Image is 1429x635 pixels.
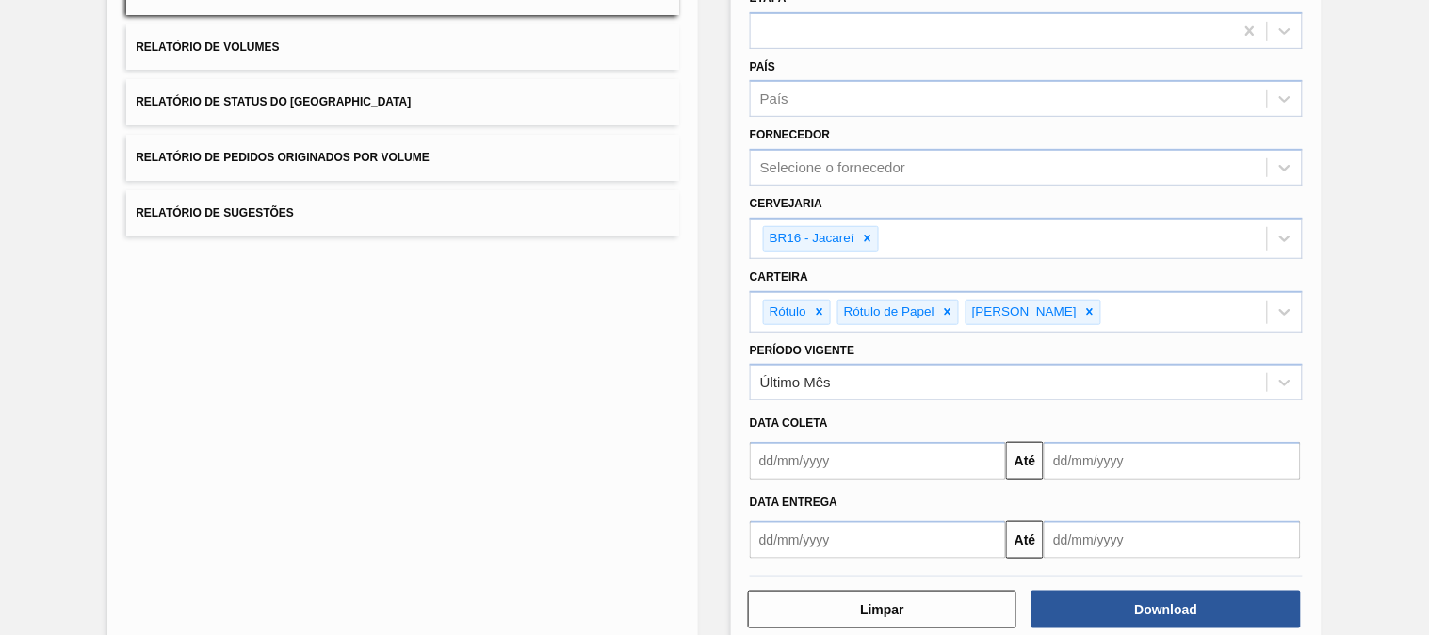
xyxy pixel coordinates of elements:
[750,496,837,509] span: Data entrega
[764,301,809,324] div: Rótulo
[136,151,430,164] span: Relatório de Pedidos Originados por Volume
[750,344,854,357] label: Período Vigente
[750,270,808,284] label: Carteira
[750,442,1006,480] input: dd/mm/yyyy
[1044,521,1300,559] input: dd/mm/yyyy
[750,60,775,73] label: País
[126,190,679,236] button: Relatório de Sugestões
[750,521,1006,559] input: dd/mm/yyyy
[750,197,822,210] label: Cervejaria
[750,416,828,430] span: Data coleta
[750,128,830,141] label: Fornecedor
[1044,442,1300,480] input: dd/mm/yyyy
[136,95,411,108] span: Relatório de Status do [GEOGRAPHIC_DATA]
[764,227,857,251] div: BR16 - Jacareí
[126,24,679,71] button: Relatório de Volumes
[136,41,279,54] span: Relatório de Volumes
[1006,442,1044,480] button: Até
[1031,591,1300,628] button: Download
[838,301,937,324] div: Rótulo de Papel
[126,79,679,125] button: Relatório de Status do [GEOGRAPHIC_DATA]
[760,91,788,107] div: País
[966,301,1080,324] div: [PERSON_NAME]
[760,375,831,391] div: Último Mês
[1006,521,1044,559] button: Até
[760,160,905,176] div: Selecione o fornecedor
[126,135,679,181] button: Relatório de Pedidos Originados por Volume
[748,591,1016,628] button: Limpar
[136,206,294,220] span: Relatório de Sugestões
